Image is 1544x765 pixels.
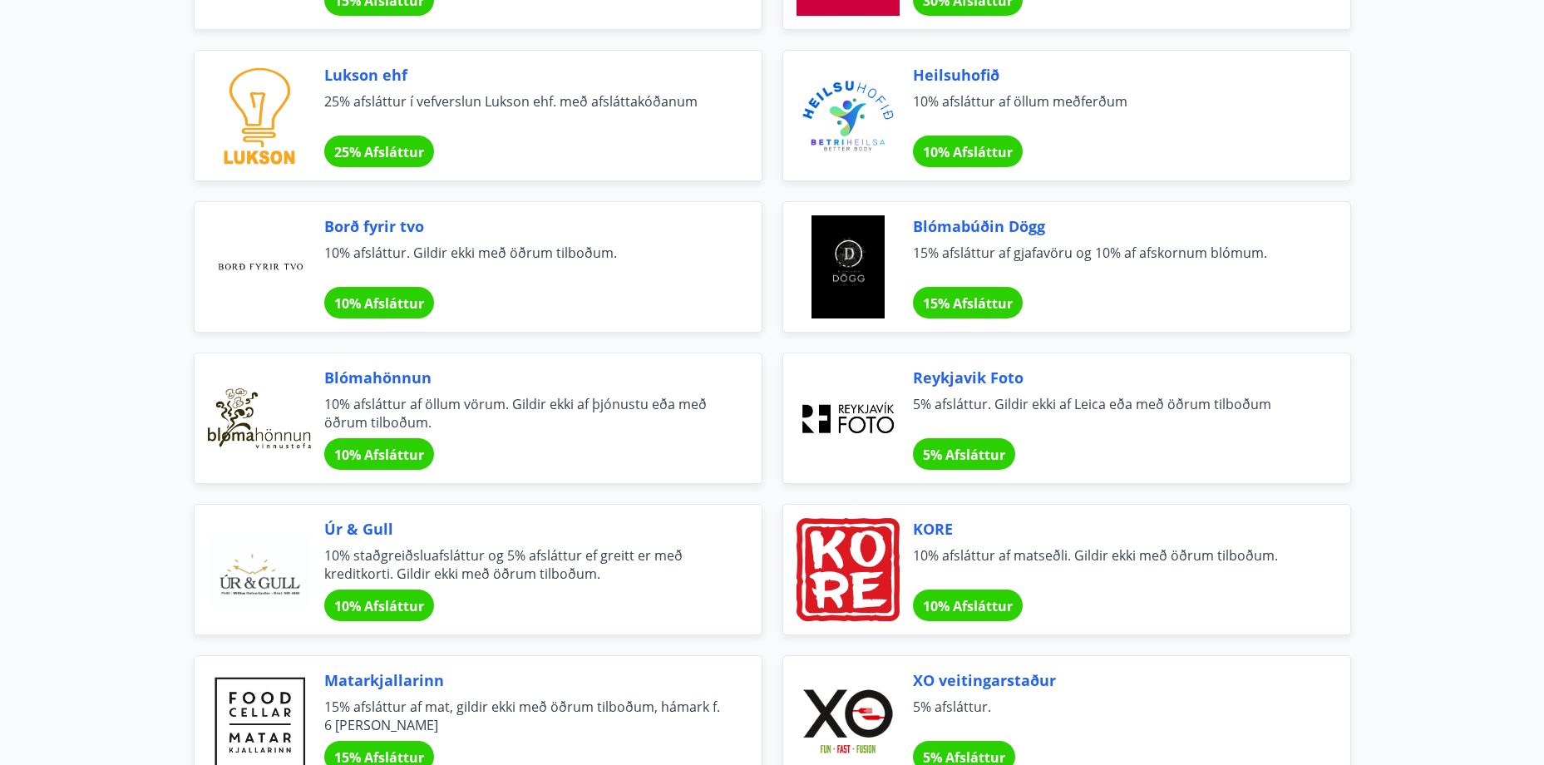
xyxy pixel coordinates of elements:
[923,143,1013,161] span: 10% Afsláttur
[913,669,1310,691] span: XO veitingarstaður
[324,669,722,691] span: Matarkjallarinn
[324,395,722,432] span: 10% afsláttur af öllum vörum. Gildir ekki af þjónustu eða með öðrum tilboðum.
[324,64,722,86] span: Lukson ehf
[334,446,424,464] span: 10% Afsláttur
[324,367,722,388] span: Blómahönnun
[913,367,1310,388] span: Reykjavik Foto
[913,92,1310,129] span: 10% afsláttur af öllum meðferðum
[324,244,722,280] span: 10% afsláttur. Gildir ekki með öðrum tilboðum.
[913,215,1310,237] span: Blómabúðin Dögg
[913,546,1310,583] span: 10% afsláttur af matseðli. Gildir ekki með öðrum tilboðum.
[324,518,722,540] span: Úr & Gull
[334,143,424,161] span: 25% Afsláttur
[923,446,1005,464] span: 5% Afsláttur
[324,215,722,237] span: Borð fyrir tvo
[334,597,424,615] span: 10% Afsláttur
[913,698,1310,734] span: 5% afsláttur.
[913,395,1310,432] span: 5% afsláttur. Gildir ekki af Leica eða með öðrum tilboðum
[334,294,424,313] span: 10% Afsláttur
[913,64,1310,86] span: Heilsuhofið
[913,244,1310,280] span: 15% afsláttur af gjafavöru og 10% af afskornum blómum.
[913,518,1310,540] span: KORE
[324,546,722,583] span: 10% staðgreiðsluafsláttur og 5% afsláttur ef greitt er með kreditkorti. Gildir ekki með öðrum til...
[324,92,722,129] span: 25% afsláttur í vefverslun Lukson ehf. með afsláttakóðanum
[923,597,1013,615] span: 10% Afsláttur
[324,698,722,734] span: 15% afsláttur af mat, gildir ekki með öðrum tilboðum, hámark f. 6 [PERSON_NAME]
[923,294,1013,313] span: 15% Afsláttur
